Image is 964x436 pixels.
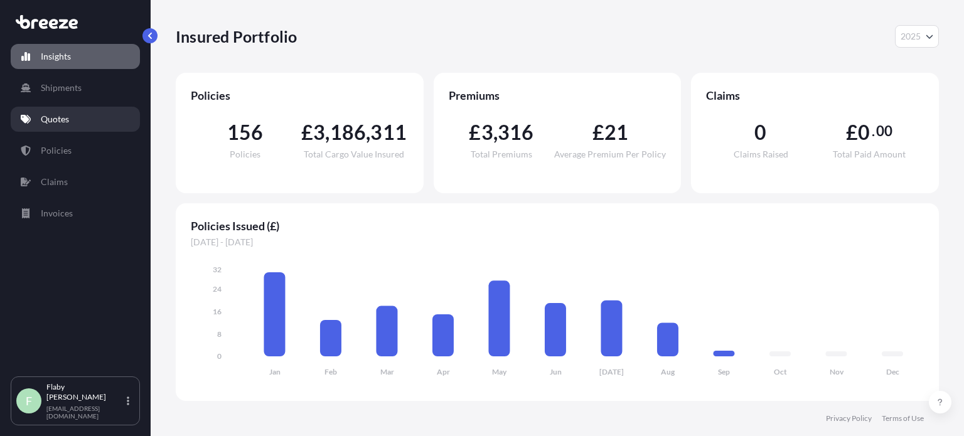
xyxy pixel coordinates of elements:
[380,367,394,376] tspan: Mar
[26,395,32,407] span: F
[370,122,407,142] span: 311
[217,351,222,361] tspan: 0
[313,122,325,142] span: 3
[449,88,667,103] span: Premiums
[858,122,870,142] span: 0
[191,236,924,248] span: [DATE] - [DATE]
[217,329,222,339] tspan: 8
[213,284,222,294] tspan: 24
[191,218,924,233] span: Policies Issued (£)
[41,176,68,188] p: Claims
[325,122,329,142] span: ,
[46,382,124,402] p: Flaby [PERSON_NAME]
[11,44,140,69] a: Insights
[304,150,404,159] span: Total Cargo Value Insured
[901,30,921,43] span: 2025
[213,307,222,316] tspan: 16
[11,75,140,100] a: Shipments
[493,122,498,142] span: ,
[230,150,260,159] span: Policies
[469,122,481,142] span: £
[734,150,788,159] span: Claims Raised
[301,122,313,142] span: £
[11,201,140,226] a: Invoices
[882,413,924,423] a: Terms of Use
[550,367,562,376] tspan: Jun
[366,122,370,142] span: ,
[604,122,628,142] span: 21
[41,50,71,63] p: Insights
[11,107,140,132] a: Quotes
[876,126,892,136] span: 00
[46,405,124,420] p: [EMAIL_ADDRESS][DOMAIN_NAME]
[592,122,604,142] span: £
[11,169,140,194] a: Claims
[498,122,534,142] span: 316
[41,207,73,220] p: Invoices
[191,88,409,103] span: Policies
[227,122,264,142] span: 156
[872,126,875,136] span: .
[833,150,906,159] span: Total Paid Amount
[11,138,140,163] a: Policies
[437,367,450,376] tspan: Apr
[599,367,624,376] tspan: [DATE]
[492,367,507,376] tspan: May
[706,88,924,103] span: Claims
[481,122,493,142] span: 3
[718,367,730,376] tspan: Sep
[330,122,367,142] span: 186
[846,122,858,142] span: £
[213,265,222,274] tspan: 32
[471,150,532,159] span: Total Premiums
[830,367,844,376] tspan: Nov
[895,25,939,48] button: Year Selector
[826,413,872,423] a: Privacy Policy
[41,113,69,125] p: Quotes
[41,144,72,157] p: Policies
[886,367,899,376] tspan: Dec
[324,367,337,376] tspan: Feb
[41,82,82,94] p: Shipments
[554,150,666,159] span: Average Premium Per Policy
[661,367,675,376] tspan: Aug
[774,367,787,376] tspan: Oct
[754,122,766,142] span: 0
[269,367,281,376] tspan: Jan
[176,26,297,46] p: Insured Portfolio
